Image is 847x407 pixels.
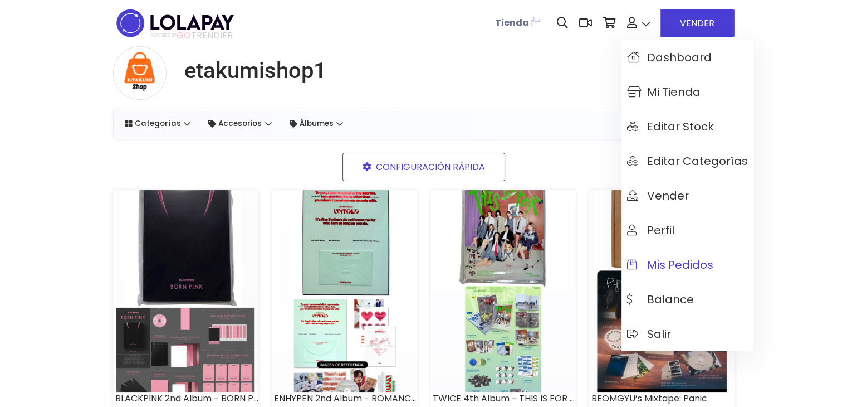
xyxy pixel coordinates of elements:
[621,40,753,75] a: Dashboard
[627,86,701,98] span: Mi tienda
[184,57,326,84] h1: etakumishop1
[627,224,674,236] span: Perfil
[430,392,576,405] div: TWICE 4th Album - THIS IS FOR (FOR VER.)
[430,190,576,392] img: small_1756831637025.jpeg
[283,114,350,134] a: Álbumes
[627,155,748,167] span: Editar Categorías
[529,14,542,28] img: Lolapay Plus
[660,9,735,37] a: VENDER
[113,392,258,405] div: BLACKPINK 2nd Album - BORN PINK (PINK ver.)
[113,6,237,41] img: logo
[177,29,191,42] span: GO
[621,178,753,213] a: Vender
[621,213,753,248] a: Perfil
[151,31,233,41] span: TRENDIER
[627,328,671,340] span: Salir
[272,392,417,405] div: ENHYPEN 2nd Album - ROMANCE : UNTOLD (ARCANUM Ver.)
[113,190,258,392] img: small_1756847731786.jpeg
[589,190,735,392] img: small_1756798914169.jpeg
[151,32,177,38] span: POWERED BY
[621,144,753,178] a: Editar Categorías
[627,51,712,64] span: Dashboard
[627,120,714,133] span: Editar Stock
[621,75,753,109] a: Mi tienda
[175,57,326,84] a: etakumishop1
[627,293,694,306] span: Balance
[627,259,713,271] span: Mis pedidos
[627,190,689,202] span: Vender
[621,317,753,351] a: Salir
[589,392,735,405] div: BEOMGYU’s Mixtape: Panic
[621,248,753,282] a: Mis pedidos
[118,114,198,134] a: Categorías
[621,109,753,144] a: Editar Stock
[342,153,505,181] a: CONFIGURACIÓN RÁPIDA
[272,190,417,392] img: small_1756832917683.jpeg
[495,16,529,29] b: Tienda
[621,282,753,317] a: Balance
[202,114,278,134] a: Accesorios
